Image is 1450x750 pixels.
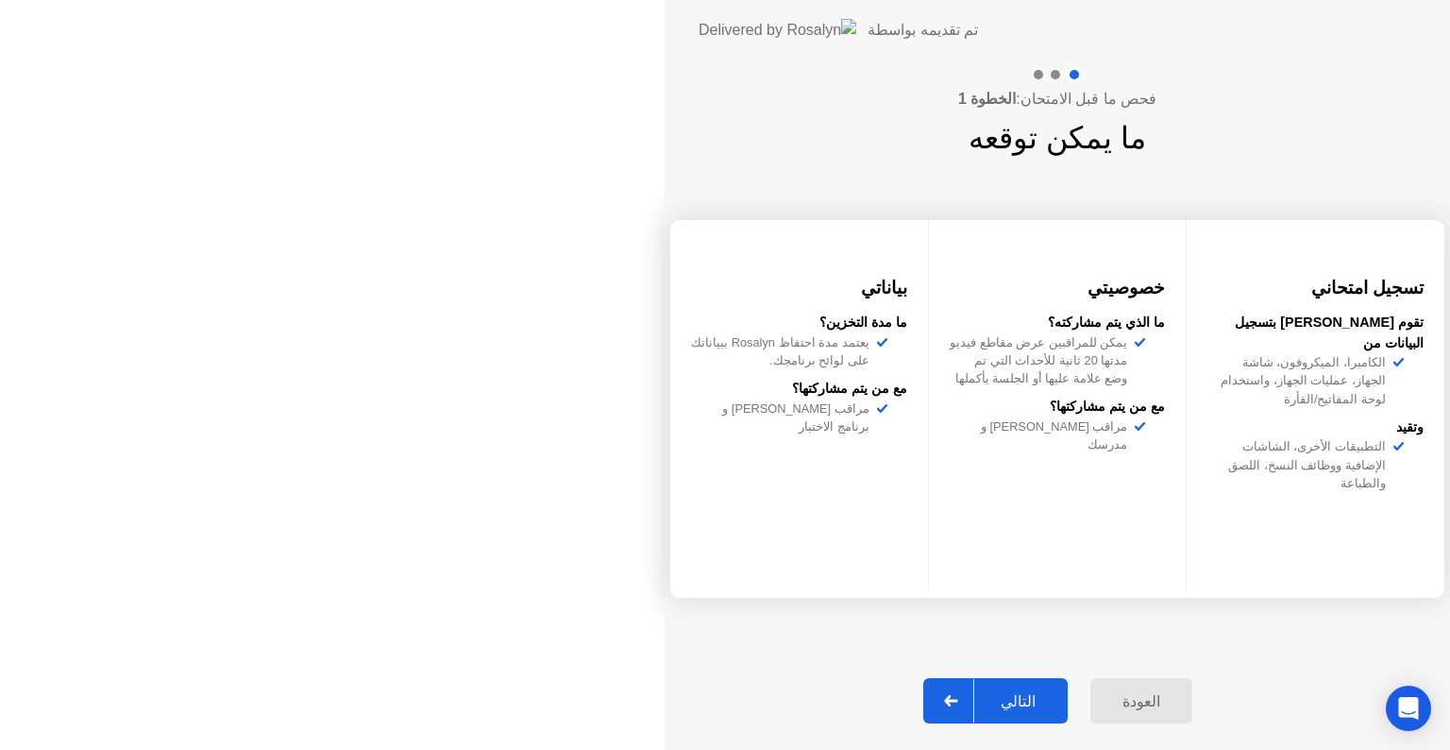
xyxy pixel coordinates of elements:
[691,313,907,333] div: ما مدة التخزين؟
[950,397,1166,418] div: مع من يتم مشاركتها؟
[950,333,1136,388] div: يمكن للمراقبين عرض مقاطع فيديو مدتها 20 ثانية للأحداث التي تم وضع علامة عليها أو الجلسة بأكملها
[868,19,978,42] div: تم تقديمه بواسطة
[691,379,907,400] div: مع من يتم مشاركتها؟
[1207,437,1393,492] div: التطبيقات الأخرى، الشاشات الإضافية ووظائف النسخ، اللصق والطباعة
[691,275,907,301] h3: بياناتي
[958,91,1016,107] b: الخطوة 1
[699,19,856,41] img: Delivered by Rosalyn
[1090,678,1192,724] button: العودة
[1386,686,1431,731] div: Open Intercom Messenger
[974,692,1062,710] div: التالي
[1207,313,1424,353] div: تقوم [PERSON_NAME] بتسجيل البيانات من
[950,275,1166,301] h3: خصوصيتي
[958,88,1156,111] h4: فحص ما قبل الامتحان:
[691,400,877,435] div: مراقب [PERSON_NAME] و برنامج الاختبار
[691,333,877,369] div: يعتمد مدة احتفاظ Rosalyn ببياناتك على لوائح برنامجك.
[1096,692,1187,710] div: العودة
[969,115,1146,161] h1: ما يمكن توقعه
[950,313,1166,333] div: ما الذي يتم مشاركته؟
[1207,353,1393,408] div: الكاميرا، الميكروفون، شاشة الجهاز، عمليات الجهاز، واستخدام لوحة المفاتيح/الفأرة
[950,418,1136,453] div: مراقب [PERSON_NAME] و مدرسك
[1207,418,1424,438] div: وتقيد
[923,678,1068,724] button: التالي
[1207,275,1424,301] h3: تسجيل امتحاني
